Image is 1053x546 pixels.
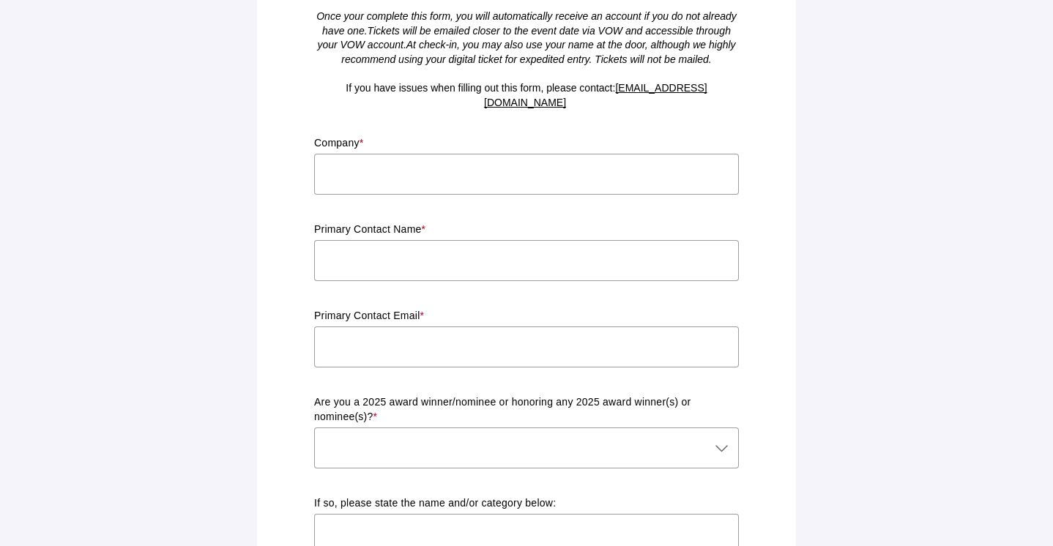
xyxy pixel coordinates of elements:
a: [EMAIL_ADDRESS][DOMAIN_NAME] [484,82,707,108]
p: If so, please state the name and/or category below: [314,496,739,511]
p: Primary Contact Email [314,309,739,324]
span: If you have issues when filling out this form, please contact [346,82,707,108]
p: Company [314,136,739,151]
p: Are you a 2025 award winner/nominee or honoring any 2025 award winner(s) or nominee(s)? [314,395,739,425]
span: Tickets will be emailed closer to the event date via VOW and accessible through your VOW account. [317,25,731,51]
span: Once your complete this form, you will automatically receive an account if you do not already hav... [316,10,737,37]
em: At check-in, you may also use your name at the door, although we highly recommend using your digi... [317,25,735,65]
span: : [613,82,616,94]
p: Primary Contact Name [314,222,739,237]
